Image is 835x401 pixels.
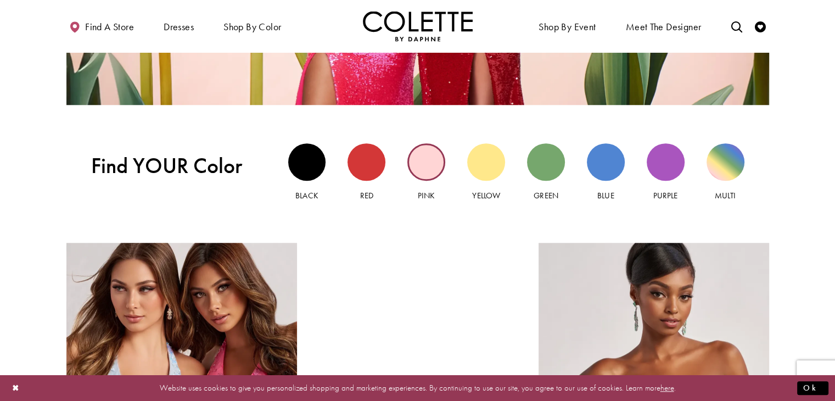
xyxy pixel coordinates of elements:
[527,143,565,202] a: Green view Green
[539,21,596,32] span: Shop By Event
[360,190,373,201] span: Red
[221,11,284,41] span: Shop by color
[707,143,744,202] a: Multi view Multi
[626,21,702,32] span: Meet the designer
[587,143,625,202] a: Blue view Blue
[752,11,769,41] a: Check Wishlist
[623,11,704,41] a: Meet the designer
[161,11,197,41] span: Dresses
[407,143,445,202] a: Pink view Pink
[587,143,625,181] div: Blue view
[363,11,473,41] a: Visit Home Page
[728,11,744,41] a: Toggle search
[363,11,473,41] img: Colette by Daphne
[295,190,318,201] span: Black
[536,11,598,41] span: Shop By Event
[288,143,326,202] a: Black view Black
[467,143,505,202] a: Yellow view Yellow
[223,21,281,32] span: Shop by color
[91,153,264,179] span: Find YOUR Color
[66,11,137,41] a: Find a store
[660,382,674,393] a: here
[653,190,677,201] span: Purple
[164,21,194,32] span: Dresses
[79,381,756,396] p: Website uses cookies to give you personalized shopping and marketing experiences. By continuing t...
[534,190,558,201] span: Green
[407,143,445,181] div: Pink view
[647,143,685,202] a: Purple view Purple
[797,381,828,395] button: Submit Dialog
[472,190,500,201] span: Yellow
[707,143,744,181] div: Multi view
[715,190,736,201] span: Multi
[85,21,134,32] span: Find a store
[527,143,565,181] div: Green view
[7,378,25,398] button: Close Dialog
[597,190,614,201] span: Blue
[418,190,435,201] span: Pink
[348,143,385,181] div: Red view
[288,143,326,181] div: Black view
[647,143,685,181] div: Purple view
[467,143,505,181] div: Yellow view
[348,143,385,202] a: Red view Red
